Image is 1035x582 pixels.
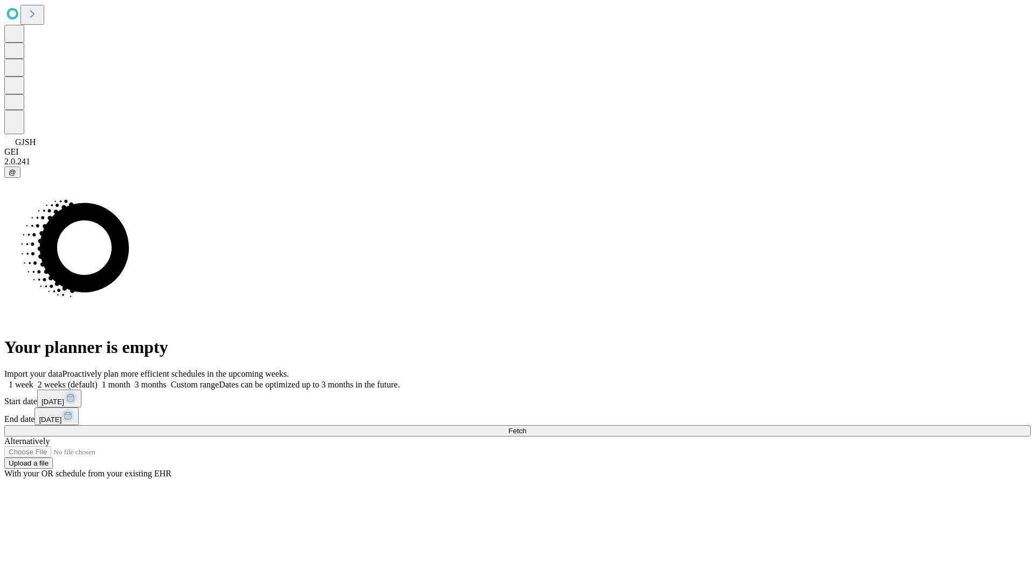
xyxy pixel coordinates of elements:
span: Proactively plan more efficient schedules in the upcoming weeks. [63,369,289,378]
span: [DATE] [42,398,64,406]
span: 1 week [9,380,33,389]
button: [DATE] [34,407,79,425]
span: Dates can be optimized up to 3 months in the future. [219,380,399,389]
span: GJSH [15,137,36,147]
span: @ [9,168,16,176]
div: GEI [4,147,1031,157]
span: Fetch [508,427,526,435]
span: 2 weeks (default) [38,380,98,389]
span: 1 month [102,380,130,389]
div: 2.0.241 [4,157,1031,167]
span: Custom range [171,380,219,389]
span: With your OR schedule from your existing EHR [4,469,171,478]
div: Start date [4,390,1031,407]
button: Fetch [4,425,1031,436]
button: Upload a file [4,458,53,469]
h1: Your planner is empty [4,337,1031,357]
div: End date [4,407,1031,425]
span: 3 months [135,380,167,389]
span: [DATE] [39,415,61,424]
span: Alternatively [4,436,50,446]
button: @ [4,167,20,178]
span: Import your data [4,369,63,378]
button: [DATE] [37,390,81,407]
